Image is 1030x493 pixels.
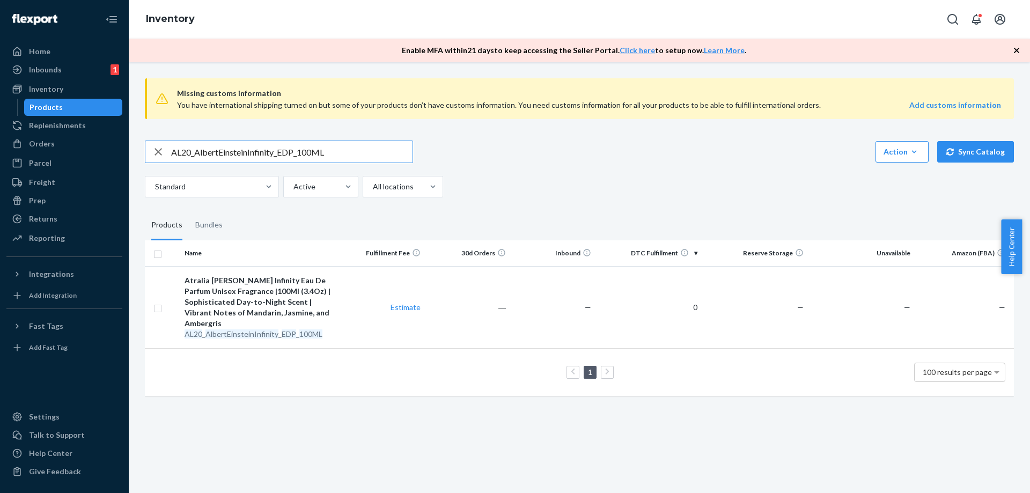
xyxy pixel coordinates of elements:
div: Help Center [29,448,72,459]
div: Action [884,146,921,157]
div: Freight [29,177,55,188]
a: Talk to Support [6,426,122,444]
a: Click here [620,46,655,55]
div: Bundles [195,210,223,240]
input: Search inventory by name or sku [171,141,413,163]
a: Settings [6,408,122,425]
button: Close Navigation [101,9,122,30]
td: ― [425,266,510,348]
th: Fulfillment Fee [340,240,425,266]
th: Inbound [510,240,595,266]
img: Flexport logo [12,14,57,25]
div: Add Fast Tag [29,343,68,352]
div: Home [29,46,50,57]
div: Fast Tags [29,321,63,332]
button: Give Feedback [6,463,122,480]
td: 0 [595,266,702,348]
button: Fast Tags [6,318,122,335]
button: Help Center [1001,219,1022,274]
a: Products [24,99,123,116]
span: — [797,303,804,312]
div: Replenishments [29,120,86,131]
th: 30d Orders [425,240,510,266]
div: Add Integration [29,291,77,300]
a: Inbounds1 [6,61,122,78]
em: 100ML [299,329,322,339]
a: Home [6,43,122,60]
a: Estimate [391,303,421,312]
strong: Add customs information [909,100,1001,109]
div: Integrations [29,269,74,279]
span: 100 results per page [923,367,992,377]
div: Orders [29,138,55,149]
a: Replenishments [6,117,122,134]
p: Enable MFA within 21 days to keep accessing the Seller Portal. to setup now. . [402,45,746,56]
a: Add Fast Tag [6,339,122,356]
button: Action [876,141,929,163]
a: Learn More [704,46,745,55]
button: Integrations [6,266,122,283]
a: Prep [6,192,122,209]
input: Active [292,181,293,192]
div: 1 [111,64,119,75]
em: AL20 [185,329,202,339]
div: Returns [29,214,57,224]
ol: breadcrumbs [137,4,203,35]
div: Inbounds [29,64,62,75]
th: Reserve Storage [702,240,808,266]
div: Talk to Support [29,430,85,440]
div: Give Feedback [29,466,81,477]
a: Page 1 is your current page [586,367,594,377]
em: EDP [282,329,296,339]
span: — [999,303,1005,312]
a: Freight [6,174,122,191]
a: Add customs information [909,100,1001,111]
th: DTC Fulfillment [595,240,702,266]
a: Inventory [6,80,122,98]
th: Amazon (FBA) [915,240,1014,266]
th: Name [180,240,340,266]
button: Sync Catalog [937,141,1014,163]
button: Open notifications [966,9,987,30]
span: — [904,303,910,312]
a: Parcel [6,154,122,172]
span: Missing customs information [177,87,1001,100]
div: You have international shipping turned on but some of your products don’t have customs informatio... [177,100,836,111]
a: Orders [6,135,122,152]
a: Reporting [6,230,122,247]
a: Returns [6,210,122,227]
input: Standard [154,181,155,192]
input: All locations [372,181,373,192]
a: Add Integration [6,287,122,304]
button: Open account menu [989,9,1011,30]
div: Products [30,102,63,113]
div: Reporting [29,233,65,244]
a: Inventory [146,13,195,25]
a: Help Center [6,445,122,462]
button: Open Search Box [942,9,963,30]
div: Atralia [PERSON_NAME] Infinity Eau De Parfum Unisex Fragrance |100Ml (3.4Oz) | Sophisticated Day-... [185,275,336,329]
div: _ _ _ [185,329,336,340]
span: — [585,303,591,312]
em: AlbertEinsteinInfinity [205,329,278,339]
div: Prep [29,195,46,206]
div: Settings [29,411,60,422]
th: Unavailable [808,240,914,266]
div: Parcel [29,158,51,168]
div: Inventory [29,84,63,94]
div: Products [151,210,182,240]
